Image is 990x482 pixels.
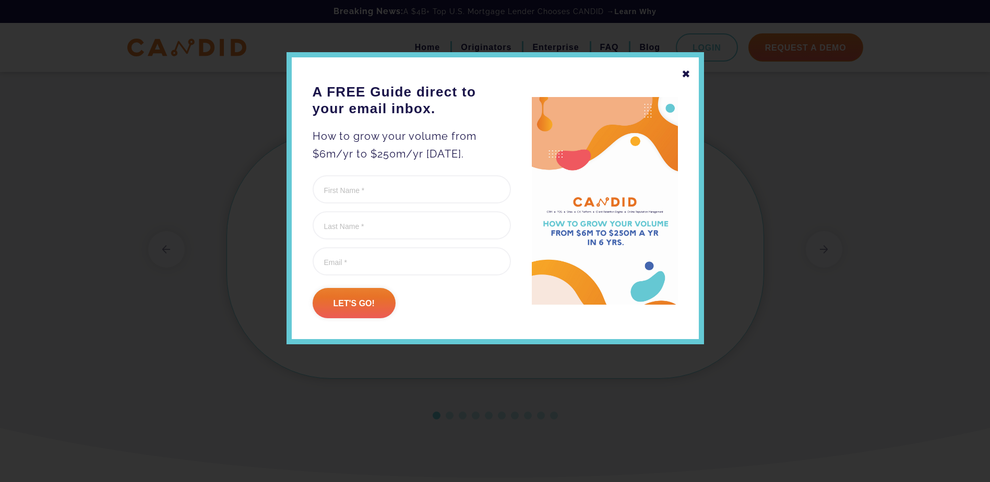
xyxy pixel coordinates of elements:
[313,288,396,318] input: Let's go!
[313,83,511,117] h3: A FREE Guide direct to your email inbox.
[313,211,511,239] input: Last Name *
[313,175,511,203] input: First Name *
[313,127,511,163] p: How to grow your volume from $6m/yr to $250m/yr [DATE].
[682,65,691,83] div: ✖
[532,97,678,305] img: A FREE Guide direct to your email inbox.
[313,247,511,275] input: Email *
